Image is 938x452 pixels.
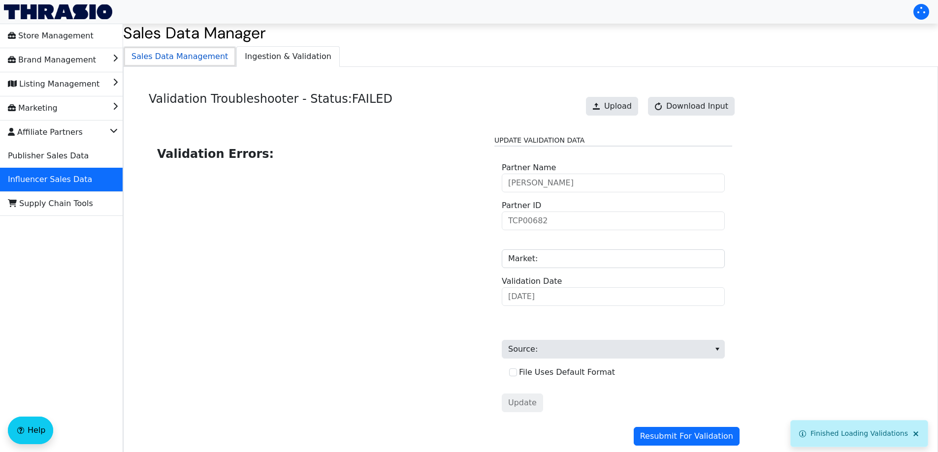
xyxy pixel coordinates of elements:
span: Publisher Sales Data [8,148,89,164]
span: Brand Management [8,52,96,68]
span: Listing Management [8,76,99,92]
button: Help floatingactionbutton [8,417,53,444]
span: Download Input [666,100,728,112]
span: Store Management [8,28,94,44]
button: Upload [586,97,638,116]
span: Influencer Sales Data [8,172,92,187]
img: Thrasio Logo [4,4,112,19]
h2: Sales Data Manager [123,24,938,42]
span: Source: [502,340,725,359]
h2: Validation Errors: [157,145,479,163]
span: Help [28,424,45,436]
label: File Uses Default Format [519,367,615,377]
label: Partner Name [502,162,556,174]
span: Supply Chain Tools [8,196,93,211]
span: Sales Data Management [124,47,236,66]
label: Validation Date [502,275,562,287]
span: Marketing [8,100,58,116]
span: Upload [604,100,632,112]
span: Close [912,430,920,438]
span: Resubmit For Validation [640,430,733,442]
span: Finished Loading Validations [810,429,908,437]
label: Partner ID [502,200,541,211]
h4: Validation Troubleshooter - Status: FAILED [149,92,392,124]
legend: Update Validation Data [494,135,732,147]
span: Ingestion & Validation [237,47,339,66]
button: Download Input [648,97,735,116]
button: Resubmit For Validation [634,427,740,446]
span: Affiliate Partners [8,124,83,140]
button: select [710,340,724,358]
